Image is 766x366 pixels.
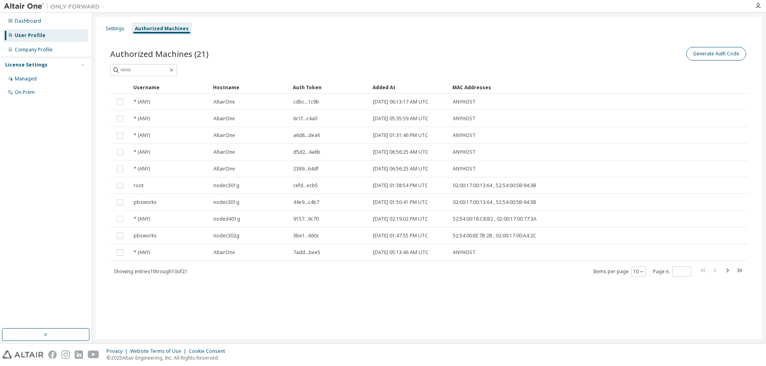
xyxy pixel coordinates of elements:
span: AltairOne [213,115,235,122]
div: MAC Addresses [452,81,666,94]
span: d5d2...4a6b [293,149,320,155]
span: [DATE] 01:31:46 PM UTC [373,132,428,139]
span: ANYHOST [453,132,476,139]
span: cefd...ecb5 [293,182,318,189]
span: * (ANY) [134,115,150,122]
span: 7add...bee5 [293,249,320,256]
span: [DATE] 05:13:46 AM UTC [373,249,428,256]
span: ANYHOST [453,149,476,155]
span: pbsworks [134,199,157,206]
div: Company Profile [15,47,53,53]
span: nodec302g [213,233,239,239]
span: Items per page [593,266,646,277]
span: nodec301g [213,199,239,206]
div: License Settings [5,62,47,68]
div: On Prem [15,89,35,96]
span: Authorized Machines (21) [110,48,209,59]
span: 52:54:00:EE:7B:2B , 02:00:17:00:A4:2C [453,233,536,239]
span: AltairOne [213,99,235,105]
span: 52:54:00:18:C8:B2 , 02:00:17:00:77:3A [453,216,537,222]
div: User Profile [15,32,45,39]
p: © 2025 Altair Engineering, Inc. All Rights Reserved. [107,354,230,361]
span: AltairOne [213,132,235,139]
div: Hostname [213,81,286,94]
span: 44e9...c4b7 [293,199,319,206]
span: 9157...9c70 [293,216,319,222]
span: * (ANY) [134,216,150,222]
img: instagram.svg [61,350,70,359]
button: 10 [633,268,644,275]
span: AltairOne [213,166,235,172]
span: [DATE] 01:50:41 PM UTC [373,199,428,206]
div: Auth Token [293,81,366,94]
span: 6c1f...c4a0 [293,115,317,122]
div: Privacy [107,348,130,354]
span: * (ANY) [134,132,150,139]
span: [DATE] 06:13:17 AM UTC [373,99,428,105]
div: Cookie Consent [189,348,230,354]
img: facebook.svg [48,350,57,359]
span: [DATE] 01:47:55 PM UTC [373,233,428,239]
span: 2389...64df [293,166,318,172]
span: ANYHOST [453,166,476,172]
img: linkedin.svg [75,350,83,359]
span: AltairOne [213,249,235,256]
span: noded401g [213,216,240,222]
span: root [134,182,144,189]
span: nodec301g [213,182,239,189]
span: pbsworks [134,233,157,239]
span: ANYHOST [453,249,476,256]
span: ANYHOST [453,115,476,122]
div: Username [133,81,207,94]
span: * (ANY) [134,99,150,105]
div: Dashboard [15,18,41,24]
span: [DATE] 05:35:59 AM UTC [373,115,428,122]
button: Generate Auth Code [686,47,746,61]
span: * (ANY) [134,166,150,172]
span: [DATE] 01:38:54 PM UTC [373,182,428,189]
img: youtube.svg [88,350,99,359]
span: [DATE] 02:19:02 PM UTC [373,216,428,222]
img: Altair One [4,2,104,10]
span: 02:00:17:00:13:64 , 52:54:00:5B:94:3B [453,199,536,206]
div: Settings [106,25,124,32]
div: Managed [15,76,37,82]
span: ANYHOST [453,99,476,105]
span: * (ANY) [134,249,150,256]
span: Page n. [653,266,691,277]
span: a6d8...dea6 [293,132,320,139]
span: [DATE] 06:56:25 AM UTC [373,166,428,172]
span: * (ANY) [134,149,150,155]
div: Added At [373,81,446,94]
span: 3be1...660c [293,233,319,239]
span: [DATE] 06:56:25 AM UTC [373,149,428,155]
div: Authorized Machines [135,25,189,32]
span: Showing entries 1 through 10 of 21 [114,268,188,275]
span: 02:00:17:00:13:64 , 52:54:00:5B:94:3B [453,182,536,189]
span: cdbc...1c9b [293,99,319,105]
span: AltairOne [213,149,235,155]
img: altair_logo.svg [2,350,43,359]
div: Website Terms of Use [130,348,189,354]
